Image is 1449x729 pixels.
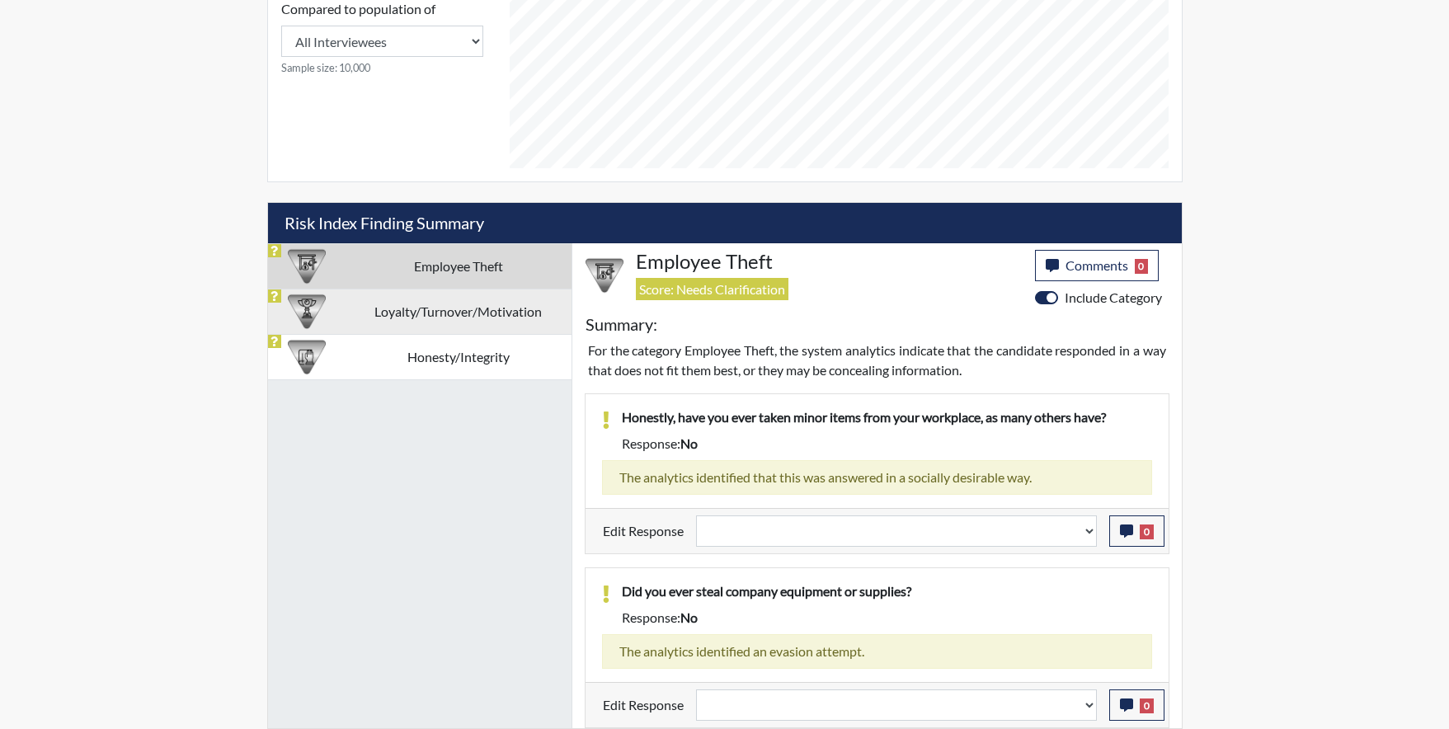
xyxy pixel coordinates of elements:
[680,609,698,625] span: no
[602,634,1152,669] div: The analytics identified an evasion attempt.
[1109,515,1164,547] button: 0
[586,256,623,294] img: CATEGORY%20ICON-07.58b65e52.png
[1065,288,1162,308] label: Include Category
[288,338,326,376] img: CATEGORY%20ICON-11.a5f294f4.png
[268,203,1182,243] h5: Risk Index Finding Summary
[588,341,1166,380] p: For the category Employee Theft, the system analytics indicate that the candidate responded in a ...
[684,689,1109,721] div: Update the test taker's response, the change might impact the score
[1135,259,1149,274] span: 0
[603,515,684,547] label: Edit Response
[602,460,1152,495] div: The analytics identified that this was answered in a socially desirable way.
[288,293,326,331] img: CATEGORY%20ICON-17.40ef8247.png
[609,434,1164,454] div: Response:
[346,334,572,379] td: Honesty/Integrity
[288,247,326,285] img: CATEGORY%20ICON-07.58b65e52.png
[636,278,788,300] span: Score: Needs Clarification
[636,250,1023,274] h4: Employee Theft
[281,60,483,76] small: Sample size: 10,000
[1140,524,1154,539] span: 0
[1140,698,1154,713] span: 0
[1109,689,1164,721] button: 0
[1035,250,1160,281] button: Comments0
[346,243,572,289] td: Employee Theft
[680,435,698,451] span: no
[603,689,684,721] label: Edit Response
[586,314,657,334] h5: Summary:
[1066,257,1128,273] span: Comments
[622,407,1152,427] p: Honestly, have you ever taken minor items from your workplace, as many others have?
[622,581,1152,601] p: Did you ever steal company equipment or supplies?
[346,289,572,334] td: Loyalty/Turnover/Motivation
[684,515,1109,547] div: Update the test taker's response, the change might impact the score
[609,608,1164,628] div: Response:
